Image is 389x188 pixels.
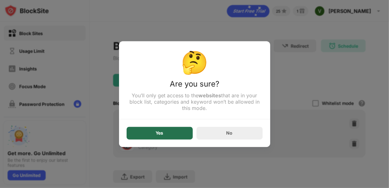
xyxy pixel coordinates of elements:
strong: websites [199,92,221,99]
div: Are you sure? [127,79,263,92]
div: Yes [156,130,163,136]
div: No [226,130,233,136]
div: You’ll only get access to the that are in your block list, categories and keyword won’t be allowe... [127,92,263,111]
div: 🤔 [127,49,263,76]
